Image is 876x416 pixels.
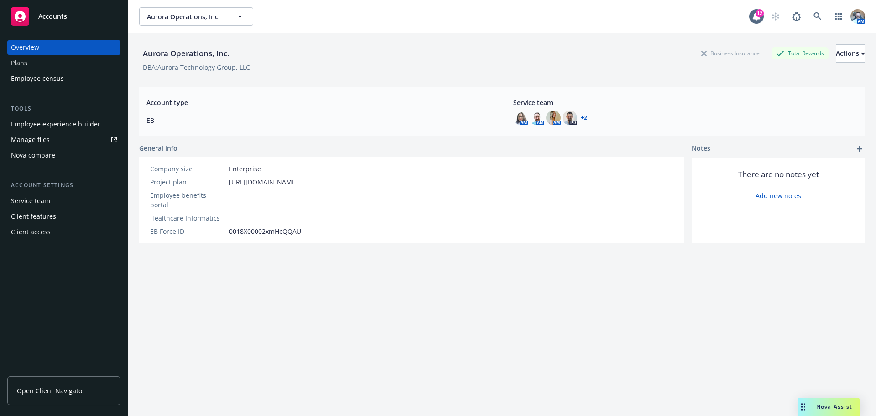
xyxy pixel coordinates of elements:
[7,4,120,29] a: Accounts
[7,148,120,163] a: Nova compare
[738,169,819,180] span: There are no notes yet
[7,209,120,224] a: Client features
[38,13,67,20] span: Accounts
[829,7,848,26] a: Switch app
[7,56,120,70] a: Plans
[836,45,865,62] div: Actions
[513,98,858,107] span: Service team
[7,225,120,239] a: Client access
[11,132,50,147] div: Manage files
[139,143,177,153] span: General info
[11,225,51,239] div: Client access
[17,386,85,395] span: Open Client Navigator
[798,398,860,416] button: Nova Assist
[772,47,829,59] div: Total Rewards
[7,181,120,190] div: Account settings
[766,7,785,26] a: Start snowing
[7,71,120,86] a: Employee census
[7,104,120,113] div: Tools
[816,403,852,411] span: Nova Assist
[150,226,225,236] div: EB Force ID
[563,111,577,125] img: photo
[697,47,764,59] div: Business Insurance
[139,7,253,26] button: Aurora Operations, Inc.
[7,194,120,208] a: Service team
[787,7,806,26] a: Report a Bug
[808,7,827,26] a: Search
[854,143,865,154] a: add
[11,40,39,55] div: Overview
[692,143,710,154] span: Notes
[11,148,55,163] div: Nova compare
[756,191,801,200] a: Add new notes
[836,44,865,63] button: Actions
[139,47,233,59] div: Aurora Operations, Inc.
[11,209,56,224] div: Client features
[7,117,120,132] a: Employee experience builder
[7,40,120,55] a: Overview
[143,63,250,72] div: DBA: Aurora Technology Group, LLC
[756,9,764,17] div: 12
[229,213,231,223] span: -
[150,190,225,210] div: Employee benefits portal
[798,398,809,416] div: Drag to move
[229,195,231,205] span: -
[229,164,261,174] span: Enterprise
[546,111,561,125] img: photo
[229,177,298,187] a: [URL][DOMAIN_NAME]
[11,71,64,86] div: Employee census
[146,116,491,125] span: EB
[150,177,225,187] div: Project plan
[229,226,301,236] span: 0018X00002xmHcQQAU
[530,111,544,125] img: photo
[513,111,528,125] img: photo
[581,115,587,121] a: +2
[11,56,27,70] div: Plans
[7,132,120,147] a: Manage files
[146,98,491,107] span: Account type
[850,9,865,24] img: photo
[147,12,226,21] span: Aurora Operations, Inc.
[11,117,100,132] div: Employee experience builder
[11,194,50,208] div: Service team
[150,164,225,174] div: Company size
[150,213,225,223] div: Healthcare Informatics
